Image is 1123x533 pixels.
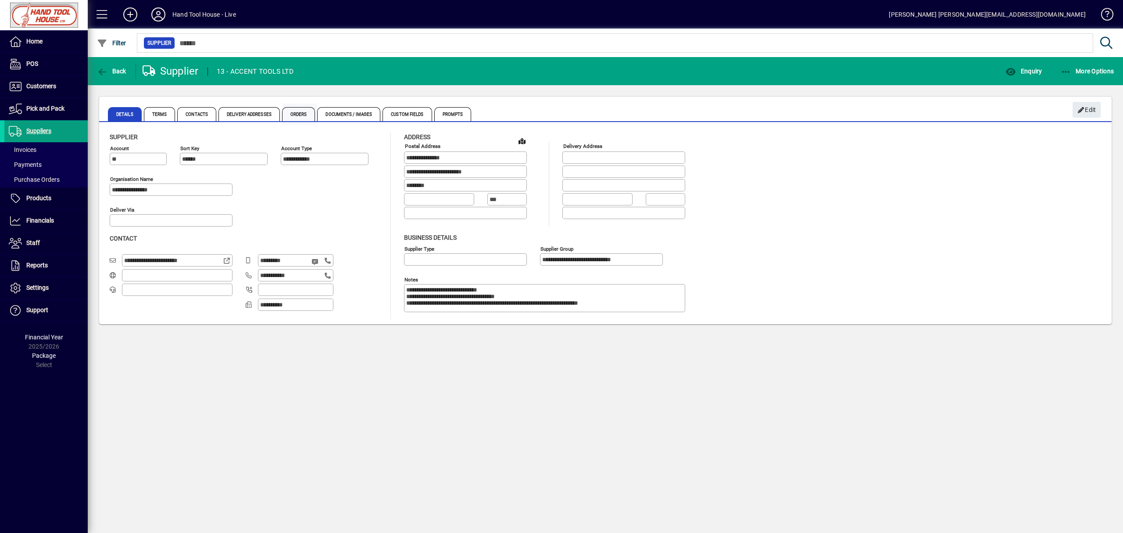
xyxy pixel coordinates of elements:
[4,299,88,321] a: Support
[110,133,138,140] span: Supplier
[4,53,88,75] a: POS
[26,105,64,112] span: Pick and Pack
[4,157,88,172] a: Payments
[540,245,573,252] mat-label: Supplier group
[110,145,129,151] mat-label: Account
[4,172,88,187] a: Purchase Orders
[26,217,54,224] span: Financials
[217,65,293,79] div: 13 - ACCENT TOOLS LTD
[1073,102,1101,118] button: Edit
[32,352,56,359] span: Package
[434,107,472,121] span: Prompts
[25,334,63,341] span: Financial Year
[404,276,418,282] mat-label: Notes
[305,251,326,272] button: Send SMS
[404,133,430,140] span: Address
[26,194,51,202] span: Products
[4,98,88,120] a: Pick and Pack
[143,64,199,78] div: Supplier
[110,176,153,182] mat-label: Organisation name
[9,176,60,183] span: Purchase Orders
[4,142,88,157] a: Invoices
[1077,103,1096,117] span: Edit
[515,134,529,148] a: View on map
[4,31,88,53] a: Home
[26,83,56,90] span: Customers
[26,38,43,45] span: Home
[1005,68,1042,75] span: Enquiry
[317,107,380,121] span: Documents / Images
[1094,2,1112,30] a: Knowledge Base
[26,60,38,67] span: POS
[97,40,126,47] span: Filter
[26,127,51,134] span: Suppliers
[116,7,144,22] button: Add
[97,68,126,75] span: Back
[9,146,36,153] span: Invoices
[9,161,42,168] span: Payments
[26,262,48,269] span: Reports
[4,187,88,209] a: Products
[889,7,1086,22] div: [PERSON_NAME] [PERSON_NAME][EMAIL_ADDRESS][DOMAIN_NAME]
[404,234,457,241] span: Business details
[282,107,315,121] span: Orders
[88,63,136,79] app-page-header-button: Back
[110,207,134,213] mat-label: Deliver via
[26,284,49,291] span: Settings
[95,35,129,51] button: Filter
[177,107,216,121] span: Contacts
[180,145,199,151] mat-label: Sort key
[26,239,40,246] span: Staff
[144,107,175,121] span: Terms
[1059,63,1116,79] button: More Options
[4,232,88,254] a: Staff
[95,63,129,79] button: Back
[110,235,137,242] span: Contact
[4,277,88,299] a: Settings
[1061,68,1114,75] span: More Options
[108,107,142,121] span: Details
[383,107,432,121] span: Custom Fields
[144,7,172,22] button: Profile
[218,107,280,121] span: Delivery Addresses
[281,145,312,151] mat-label: Account Type
[147,39,171,47] span: Supplier
[4,76,88,97] a: Customers
[1003,63,1044,79] button: Enquiry
[26,306,48,313] span: Support
[172,7,236,22] div: Hand Tool House - Live
[4,255,88,277] a: Reports
[4,210,88,232] a: Financials
[404,245,434,252] mat-label: Supplier type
